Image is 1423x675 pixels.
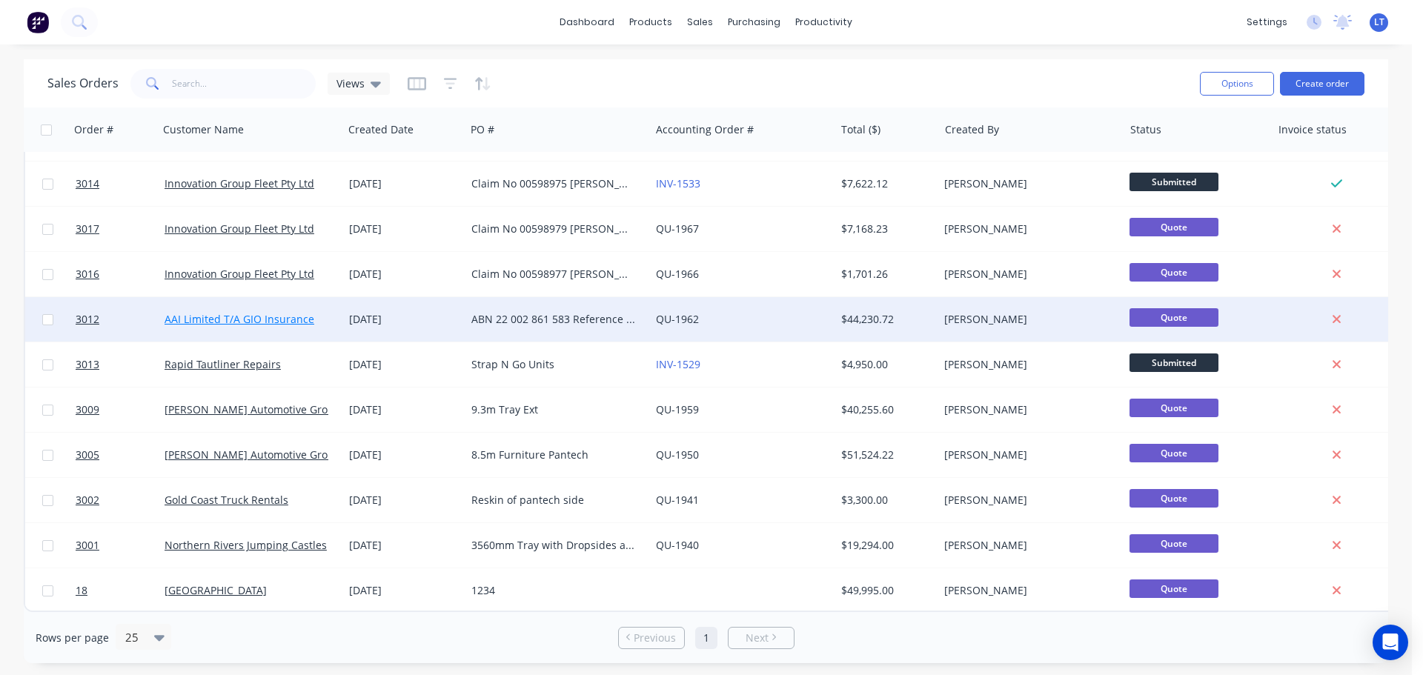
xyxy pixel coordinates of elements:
div: settings [1239,11,1295,33]
div: Total ($) [841,122,880,137]
div: [PERSON_NAME] [944,583,1109,598]
a: QU-1941 [656,493,699,507]
div: $19,294.00 [841,538,928,553]
div: [DATE] [349,448,460,462]
a: QU-1950 [656,448,699,462]
div: $7,168.23 [841,222,928,236]
div: 9.3m Tray Ext [471,402,636,417]
span: 3005 [76,448,99,462]
div: Strap N Go Units [471,357,636,372]
a: Gold Coast Truck Rentals [165,493,288,507]
div: [DATE] [349,493,460,508]
div: purchasing [720,11,788,33]
span: 3017 [76,222,99,236]
div: $4,950.00 [841,357,928,372]
div: [PERSON_NAME] [944,357,1109,372]
div: Claim No 00598977 [PERSON_NAME] DN85QS Name is [PERSON_NAME] Policy no 322240798 GFTBooking no 59... [471,267,636,282]
span: 3012 [76,312,99,327]
div: Invoice status [1278,122,1347,137]
a: INV-1529 [656,357,700,371]
a: 3013 [76,342,165,387]
a: 18 [76,568,165,613]
a: [PERSON_NAME] Automotive Group Pty Ltd [165,402,377,416]
div: [DATE] [349,222,460,236]
span: Quote [1130,308,1218,327]
a: Previous page [619,631,684,645]
span: Quote [1130,534,1218,553]
div: [DATE] [349,357,460,372]
div: $51,524.22 [841,448,928,462]
a: 3009 [76,388,165,432]
span: 18 [76,583,87,598]
a: 3012 [76,297,165,342]
span: Quote [1130,399,1218,417]
span: Rows per page [36,631,109,645]
div: [PERSON_NAME] [944,493,1109,508]
div: PO # [471,122,494,137]
div: $3,300.00 [841,493,928,508]
div: [PERSON_NAME] [944,176,1109,191]
span: Views [336,76,365,91]
div: [DATE] [349,312,460,327]
input: Search... [172,69,316,99]
span: Quote [1130,489,1218,508]
div: [DATE] [349,402,460,417]
span: 3001 [76,538,99,553]
span: Quote [1130,263,1218,282]
a: Page 1 is your current page [695,627,717,649]
div: 1234 [471,583,636,598]
div: [DATE] [349,176,460,191]
a: Innovation Group Fleet Pty Ltd [165,267,314,281]
a: 3002 [76,478,165,522]
div: Order # [74,122,113,137]
a: [PERSON_NAME] Automotive Group Pty Ltd [165,448,377,462]
span: 3014 [76,176,99,191]
div: Accounting Order # [656,122,754,137]
a: QU-1967 [656,222,699,236]
div: productivity [788,11,860,33]
div: Created By [945,122,999,137]
div: [DATE] [349,583,460,598]
div: $44,230.72 [841,312,928,327]
a: Northern Rivers Jumping Castles [165,538,327,552]
span: Submitted [1130,353,1218,372]
a: 3017 [76,207,165,251]
a: 3016 [76,252,165,296]
div: Created Date [348,122,414,137]
div: [PERSON_NAME] [944,222,1109,236]
div: [PERSON_NAME] [944,538,1109,553]
button: Options [1200,72,1274,96]
a: QU-1966 [656,267,699,281]
span: Next [746,631,769,645]
span: 3002 [76,493,99,508]
a: dashboard [552,11,622,33]
div: Reskin of pantech side [471,493,636,508]
a: QU-1962 [656,312,699,326]
a: Rapid Tautliner Repairs [165,357,281,371]
div: $49,995.00 [841,583,928,598]
span: Submitted [1130,173,1218,191]
a: 3005 [76,433,165,477]
a: Innovation Group Fleet Pty Ltd [165,176,314,190]
a: Next page [729,631,794,645]
div: sales [680,11,720,33]
div: [DATE] [349,538,460,553]
a: QU-1959 [656,402,699,416]
a: [GEOGRAPHIC_DATA] [165,583,267,597]
div: Status [1130,122,1161,137]
div: $7,622.12 [841,176,928,191]
a: 3014 [76,162,165,206]
div: [DATE] [349,267,460,282]
div: 8.5m Furniture Pantech [471,448,636,462]
div: Claim No 00598979 [PERSON_NAME] DN85QS Name is [PERSON_NAME] Policy no 322240798 GFT Booking no 5... [471,222,636,236]
span: Quote [1130,579,1218,598]
ul: Pagination [612,627,800,649]
div: ABN 22 002 861 583 Reference K009429638 [PERSON_NAME] OD 160216 [PERSON_NAME] XO80PQ [471,312,636,327]
div: [PERSON_NAME] [944,448,1109,462]
a: Innovation Group Fleet Pty Ltd [165,222,314,236]
span: 3013 [76,357,99,372]
div: Open Intercom Messenger [1373,625,1408,660]
button: Create order [1280,72,1364,96]
div: $1,701.26 [841,267,928,282]
div: products [622,11,680,33]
